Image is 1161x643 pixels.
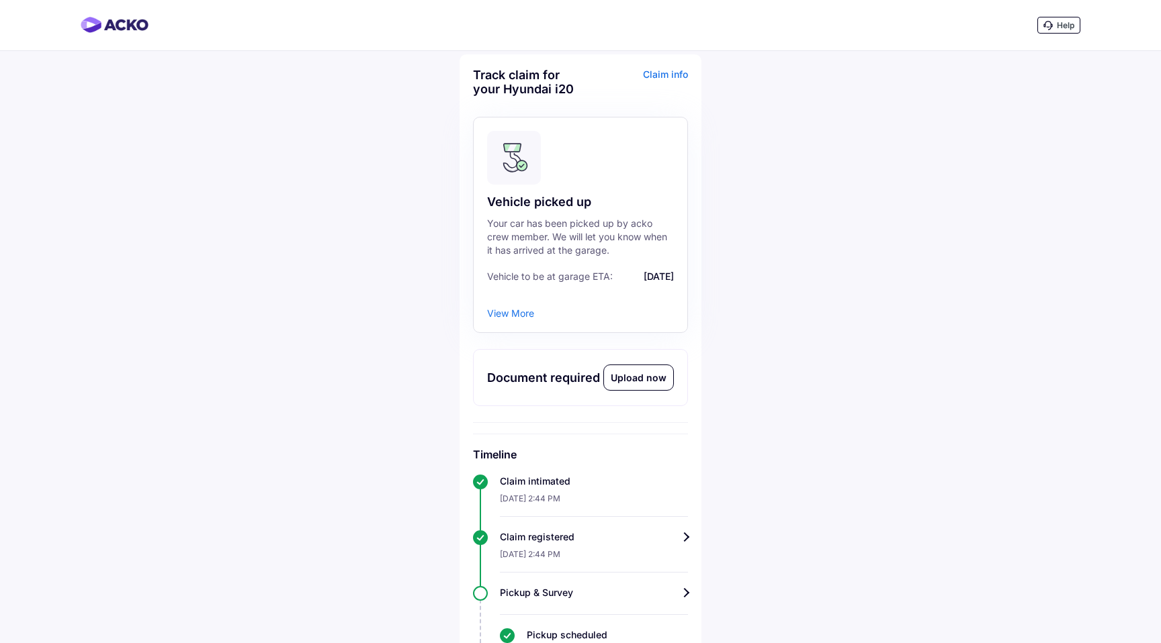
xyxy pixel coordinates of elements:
[500,530,688,544] div: Claim registered
[81,17,148,33] img: horizontal-gradient.png
[604,365,673,390] div: Upload now
[487,217,674,257] div: Your car has been picked up by acko crew member. We will let you know when it has arrived at the ...
[500,544,688,573] div: [DATE] 2:44 PM
[473,448,688,461] h6: Timeline
[616,270,674,282] span: [DATE]
[487,270,613,282] span: Vehicle to be at garage ETA:
[500,475,688,488] div: Claim intimated
[500,488,688,517] div: [DATE] 2:44 PM
[487,194,674,210] div: Vehicle picked up
[500,586,688,599] div: Pickup & Survey
[487,307,534,319] div: View More
[584,68,688,106] div: Claim info
[473,68,577,96] div: Track claim for your Hyundai i20
[527,628,688,642] div: Pickup scheduled
[1057,20,1074,30] span: Help
[487,370,600,386] div: Document required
